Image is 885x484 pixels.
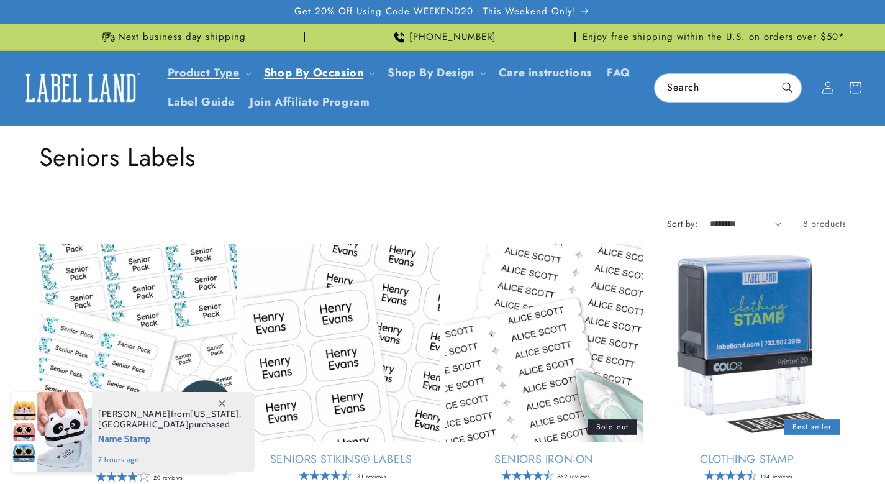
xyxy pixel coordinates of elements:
a: Product Type [168,65,240,81]
button: Search [774,74,801,101]
span: Care instructions [499,66,592,80]
label: Sort by: [667,217,697,230]
a: Seniors Stikins® Labels [242,452,440,467]
div: Announcement [581,24,846,50]
a: Label Guide [160,88,243,117]
span: Name Stamp [98,430,242,445]
a: Clothing Stamp [648,452,846,467]
summary: Shop By Occasion [256,58,381,88]
span: Shop By Occasion [264,66,364,80]
span: Label Guide [168,95,235,109]
a: Label Land [14,64,148,112]
span: FAQ [607,66,631,80]
a: Seniors Iron-On [445,452,643,467]
summary: Shop By Design [380,58,491,88]
h1: Seniors Labels [39,141,846,173]
summary: Product Type [160,58,256,88]
a: Join Affiliate Program [242,88,377,117]
span: Next business day shipping [118,31,246,43]
div: Announcement [39,24,305,50]
a: Shop By Design [388,65,474,81]
span: Get 20% Off Using Code WEEKEND20 - This Weekend Only! [294,6,576,18]
a: Care instructions [491,58,599,88]
span: 8 products [803,217,846,230]
span: [US_STATE] [190,408,239,419]
span: Enjoy free shipping within the U.S. on orders over $50* [583,31,845,43]
img: Label Land [19,68,143,107]
span: Join Affiliate Program [250,95,370,109]
span: from , purchased [98,409,242,430]
div: Announcement [310,24,576,50]
a: FAQ [599,58,638,88]
span: [GEOGRAPHIC_DATA] [98,419,189,430]
span: [PHONE_NUMBER] [409,31,496,43]
span: 7 hours ago [98,454,242,465]
span: [PERSON_NAME] [98,408,171,419]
